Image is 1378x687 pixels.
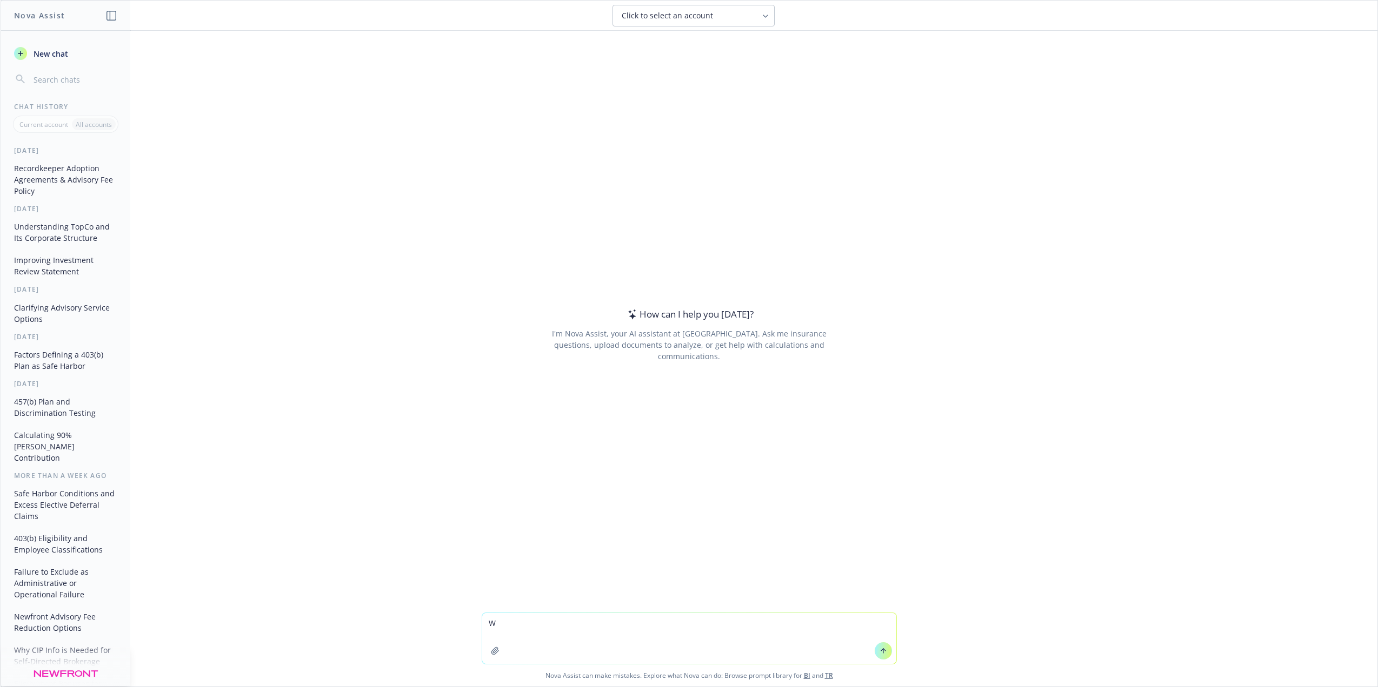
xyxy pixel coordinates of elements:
button: Failure to Exclude as Administrative or Operational Failure [10,563,122,603]
input: Search chats [31,72,117,87]
button: 457(b) Plan and Discrimination Testing [10,393,122,422]
div: [DATE] [1,379,130,388]
p: All accounts [76,120,112,129]
button: New chat [10,44,122,63]
p: Current account [19,120,68,129]
h1: Nova Assist [14,10,65,21]
button: Factors Defining a 403(b) Plan as Safe Harbor [10,346,122,375]
button: Improving Investment Review Statement [10,251,122,280]
a: TR [825,671,833,680]
div: [DATE] [1,332,130,341]
div: More than a week ago [1,471,130,480]
span: Click to select an account [622,10,713,21]
button: 403(b) Eligibility and Employee Classifications [10,529,122,558]
button: Clarifying Advisory Service Options [10,299,122,328]
button: Calculating 90% [PERSON_NAME] Contribution [10,426,122,467]
div: I'm Nova Assist, your AI assistant at [GEOGRAPHIC_DATA]. Ask me insurance questions, upload docum... [537,328,841,362]
button: Why CIP Info is Needed for Self-Directed Brokerage [10,641,122,670]
div: How can I help you [DATE]? [624,307,754,321]
button: Click to select an account [613,5,775,26]
button: Recordkeeper Adoption Agreements & Advisory Fee Policy [10,159,122,200]
textarea: W [482,613,896,664]
span: Nova Assist can make mistakes. Explore what Nova can do: Browse prompt library for and [5,664,1373,686]
div: [DATE] [1,146,130,155]
button: Understanding TopCo and Its Corporate Structure [10,218,122,247]
button: Newfront Advisory Fee Reduction Options [10,608,122,637]
span: New chat [31,48,68,59]
a: BI [804,671,810,680]
div: [DATE] [1,285,130,294]
div: [DATE] [1,204,130,213]
div: Chat History [1,102,130,111]
button: Safe Harbor Conditions and Excess Elective Deferral Claims [10,484,122,525]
